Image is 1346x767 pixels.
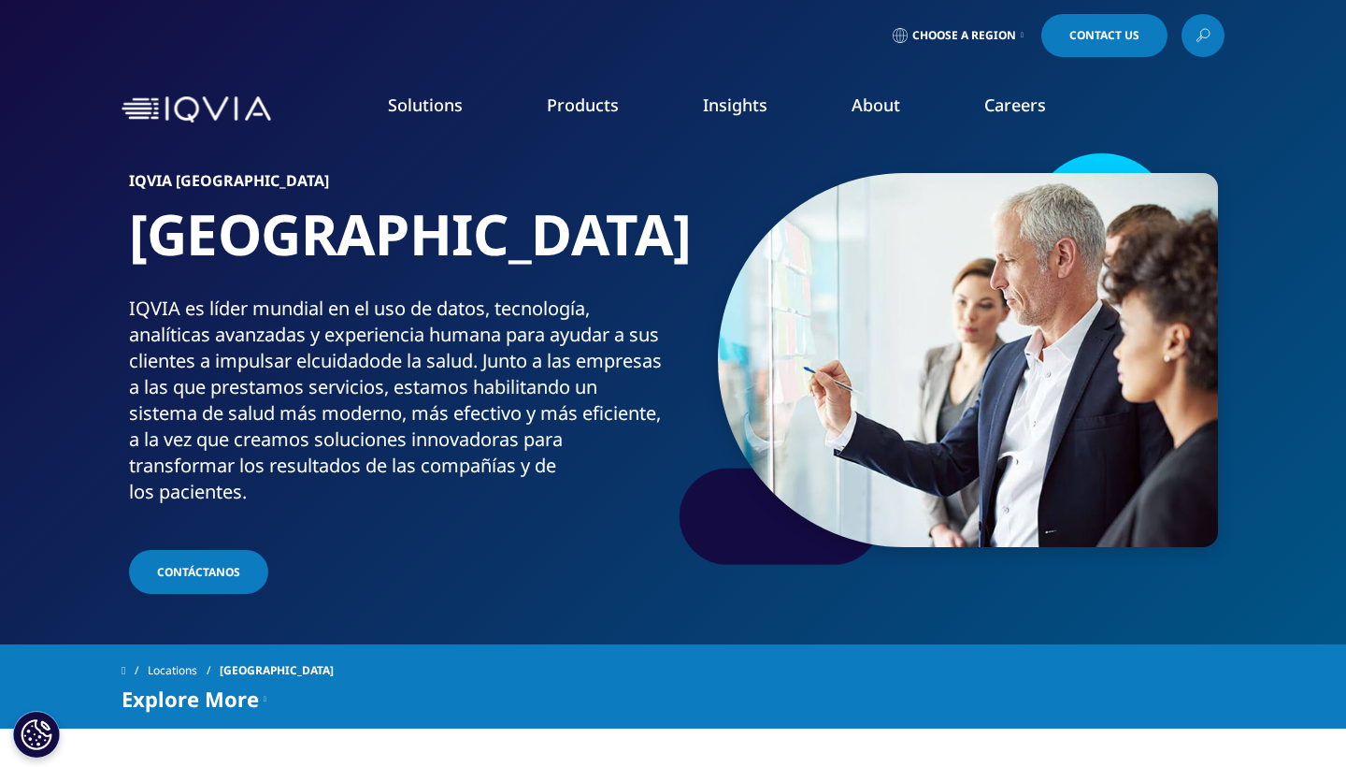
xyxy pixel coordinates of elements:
[912,28,1016,43] span: Choose a Region
[129,296,666,516] p: IQVIA es líder mundial en el uso de datos, tecnología, analíticas avanzadas y experiencia humana ...
[1041,14,1167,57] a: Contact Us
[13,711,60,758] button: Configuración de cookies
[220,654,334,687] span: [GEOGRAPHIC_DATA]
[703,94,767,116] a: Insights
[122,687,259,710] span: Explore More
[388,94,463,116] a: Solutions
[311,348,380,373] span: cuidado
[148,654,220,687] a: Locations
[129,199,666,296] h1: [GEOGRAPHIC_DATA]
[129,550,268,594] a: Contáctanos
[718,173,1218,547] img: 103_brainstorm-on-glass-window.jpg
[279,65,1224,153] nav: Primary
[547,94,619,116] a: Products
[984,94,1046,116] a: Careers
[852,94,900,116] a: About
[157,564,240,580] span: Contáctanos
[129,173,666,199] h6: IQVIA [GEOGRAPHIC_DATA]
[1069,30,1139,41] span: Contact Us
